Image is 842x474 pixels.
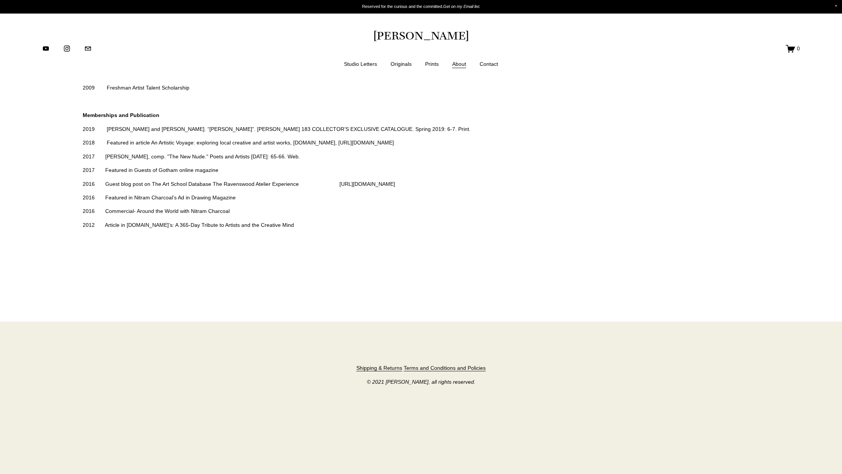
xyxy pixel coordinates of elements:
[83,193,759,202] p: 2016 Featured in Nitram Charcoal’s Ad in Drawing Magazine
[83,152,759,161] p: 2017 [PERSON_NAME], comp. "The New Nude." Poets and Artists [DATE]: 65-66. Web.
[83,125,759,133] p: 2019 [PERSON_NAME] and [PERSON_NAME]. “[PERSON_NAME]”. [PERSON_NAME] 183 COLLECTOR’S EXCLUSIVE CA...
[83,166,759,174] p: 2017 Featured in Guests of Gotham online magazine
[404,364,486,372] a: Terms and Conditions and Policies
[786,44,800,53] a: 0 items in cart
[344,59,377,68] a: Studio Letters
[83,180,759,188] p: 2016 Guest blog post on The Art School Database The Ravenswood Atelier Experience [URL][DOMAIN_NAME]
[83,221,759,229] p: 2012 Article in [DOMAIN_NAME]’s: A 365-Day Tribute to Artists and the Creative Mind
[83,84,759,92] p: 2009 Freshman Artist Talent Scholarship
[452,59,466,68] a: About
[356,364,402,372] a: Shipping & Returns
[373,28,469,43] a: [PERSON_NAME]
[84,45,92,52] a: jennifermariekeller@gmail.com
[42,45,50,52] a: YouTube
[83,112,159,119] strong: Memberships and Publication
[425,59,439,68] a: Prints
[83,138,759,147] p: 2018 Featured in article An Artistic Voyage: exploring local creative and artist works, [DOMAIN_N...
[391,59,412,68] a: Originals
[367,378,476,385] em: © 2021 [PERSON_NAME], all rights reserved.
[797,45,800,52] span: 0
[63,45,71,52] a: instagram-unauth
[480,59,498,68] a: Contact
[83,207,759,215] p: 2016 Commercial- Around the World with Nitram Charcoal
